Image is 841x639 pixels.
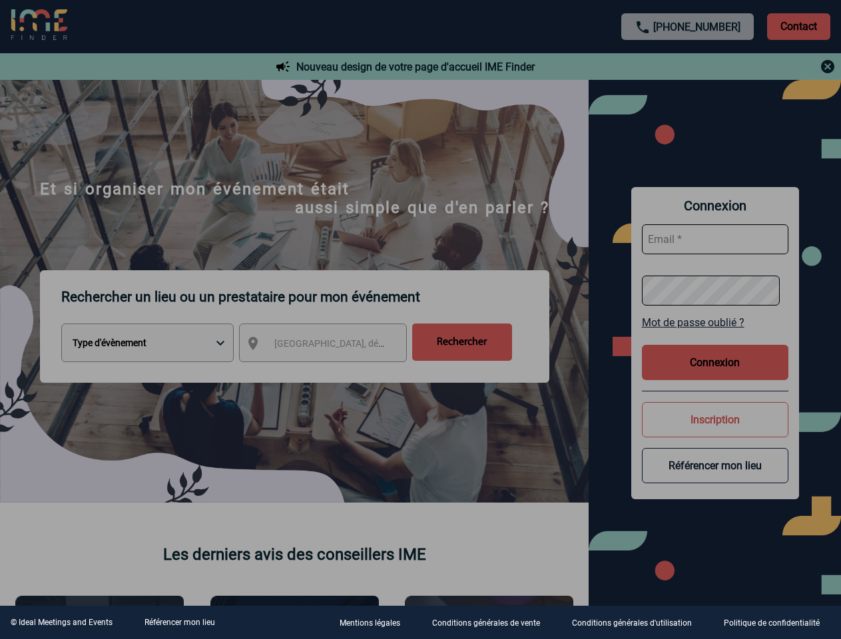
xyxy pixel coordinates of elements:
[572,619,692,628] p: Conditions générales d'utilisation
[432,619,540,628] p: Conditions générales de vente
[421,616,561,629] a: Conditions générales de vente
[561,616,713,629] a: Conditions générales d'utilisation
[340,619,400,628] p: Mentions légales
[11,618,113,627] div: © Ideal Meetings and Events
[329,616,421,629] a: Mentions légales
[144,618,215,627] a: Référencer mon lieu
[724,619,820,628] p: Politique de confidentialité
[713,616,841,629] a: Politique de confidentialité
